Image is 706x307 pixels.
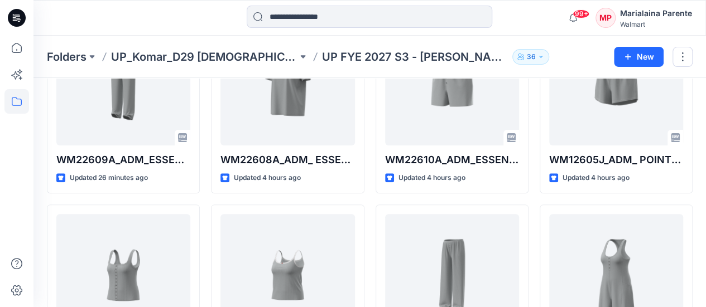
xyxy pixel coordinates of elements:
p: UP FYE 2027 S3 - [PERSON_NAME] D29 [DEMOGRAPHIC_DATA] Sleepwear [322,49,508,65]
p: WM22609A_ADM_ESSENTIALS LONG PANT [56,152,190,168]
p: WM22608A_ADM_ ESSENTIALS TEE [220,152,354,168]
a: UP_Komar_D29 [DEMOGRAPHIC_DATA] Sleep [111,49,297,65]
p: WM12605J_ADM_ POINTELLE SHORT [549,152,683,168]
span: 99+ [573,9,589,18]
p: Updated 4 hours ago [563,172,630,184]
a: WM22610A_ADM_ESSENTIALS SHORT [385,23,519,145]
div: Walmart [620,20,692,28]
button: New [614,47,664,67]
button: 36 [512,49,549,65]
p: 36 [526,51,535,63]
a: WM12605J_ADM_ POINTELLE SHORT [549,23,683,145]
div: MP [595,8,616,28]
div: Marialaina Parente [620,7,692,20]
p: Updated 4 hours ago [234,172,301,184]
p: Updated 4 hours ago [398,172,465,184]
p: WM22610A_ADM_ESSENTIALS SHORT [385,152,519,168]
p: Updated 26 minutes ago [70,172,148,184]
a: WM22609A_ADM_ESSENTIALS LONG PANT [56,23,190,145]
a: WM22608A_ADM_ ESSENTIALS TEE [220,23,354,145]
a: Folders [47,49,87,65]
